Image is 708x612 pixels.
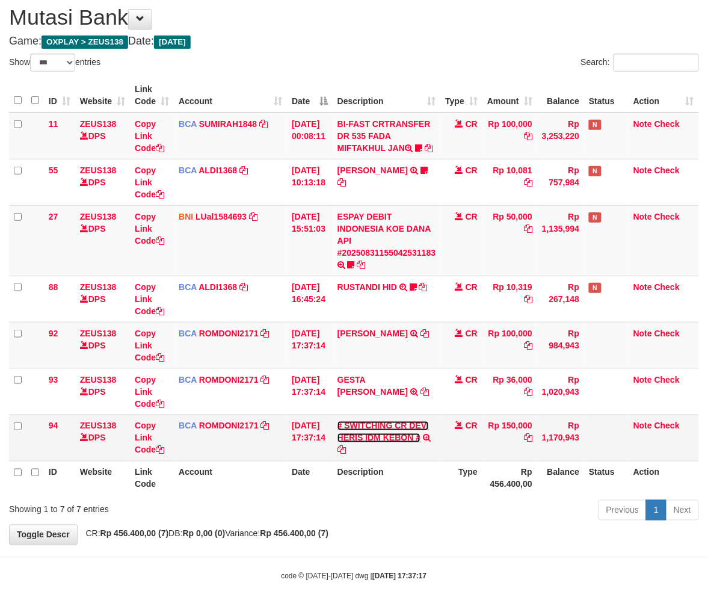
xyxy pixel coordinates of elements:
a: Note [633,282,652,292]
span: 94 [49,421,58,431]
th: Status [584,461,629,495]
a: ROMDONI2171 [199,375,259,385]
span: CR [466,421,478,431]
span: Has Note [589,166,601,176]
span: 11 [49,119,58,129]
span: 55 [49,165,58,175]
a: GESTA [PERSON_NAME] [337,375,408,397]
td: Rp 1,020,943 [537,368,584,415]
h1: Mutasi Bank [9,5,699,29]
a: Copy LUal1584693 to clipboard [249,212,257,221]
a: Copy ROMDONI2171 to clipboard [261,329,269,338]
td: [DATE] 17:37:14 [287,322,333,368]
a: Note [633,329,652,338]
label: Show entries [9,54,100,72]
a: Note [633,119,652,129]
td: DPS [75,113,130,159]
a: Copy Rp 10,319 to clipboard [524,294,532,304]
span: CR [466,165,478,175]
span: CR [466,375,478,385]
strong: Rp 456.400,00 (7) [260,529,329,539]
a: Copy Link Code [135,329,164,362]
th: Date [287,461,333,495]
span: BCA [179,329,197,338]
a: # SWITCHING CR DEVI HERIS IDM KEBON # [337,421,429,443]
span: BCA [179,282,197,292]
span: Has Note [589,120,601,130]
a: ALDI1368 [199,165,237,175]
strong: [DATE] 17:37:17 [372,572,426,581]
td: Rp 150,000 [482,415,537,461]
a: ROMDONI2171 [199,329,259,338]
td: DPS [75,276,130,322]
a: Copy SRI WAHYUNI to clipboard [420,329,429,338]
a: Note [633,421,652,431]
td: Rp 757,984 [537,159,584,205]
td: Rp 3,253,220 [537,113,584,159]
a: Copy Link Code [135,119,164,153]
a: Copy ALDI1368 to clipboard [239,282,248,292]
th: ID: activate to sort column ascending [44,78,75,113]
span: CR [466,212,478,221]
a: Copy Link Code [135,212,164,246]
td: Rp 1,135,994 [537,205,584,276]
th: ID [44,461,75,495]
strong: Rp 0,00 (0) [183,529,226,539]
span: BCA [179,119,197,129]
th: Link Code: activate to sort column ascending [130,78,174,113]
th: Description: activate to sort column ascending [333,78,441,113]
a: ZEUS138 [80,421,117,431]
span: CR [466,119,478,129]
input: Search: [614,54,699,72]
th: Type [440,461,482,495]
a: Check [654,329,680,338]
a: Note [633,375,652,385]
a: ZEUS138 [80,165,117,175]
td: Rp 100,000 [482,113,537,159]
a: ROMDONI2171 [199,421,259,431]
small: code © [DATE]-[DATE] dwg | [282,572,427,581]
td: Rp 267,148 [537,276,584,322]
a: Copy ROMDONI2171 to clipboard [261,375,269,385]
span: CR [466,329,478,338]
span: 93 [49,375,58,385]
a: Note [633,165,652,175]
a: ALDI1368 [199,282,237,292]
h4: Game: Date: [9,36,699,48]
a: Check [654,212,680,221]
a: ZEUS138 [80,282,117,292]
a: Copy Rp 150,000 to clipboard [524,433,532,443]
div: Showing 1 to 7 of 7 entries [9,499,286,516]
span: [DATE] [154,36,191,49]
a: ZEUS138 [80,212,117,221]
td: Rp 50,000 [482,205,537,276]
select: Showentries [30,54,75,72]
a: Copy Rp 10,081 to clipboard [524,178,532,187]
span: CR [466,282,478,292]
th: Account: activate to sort column ascending [174,78,287,113]
a: ZEUS138 [80,375,117,385]
td: Rp 984,943 [537,322,584,368]
a: Check [654,119,680,129]
a: Copy FERLANDA EFRILIDIT to clipboard [337,178,346,187]
span: 88 [49,282,58,292]
label: Search: [581,54,699,72]
span: Has Note [589,212,601,223]
th: Action [629,461,699,495]
span: BNI [179,212,193,221]
span: 27 [49,212,58,221]
a: Copy BI-FAST CRTRANSFER DR 535 FADA MIFTAKHUL JAN to clipboard [425,143,433,153]
td: Rp 100,000 [482,322,537,368]
span: CR: DB: Variance: [80,529,329,539]
th: Action: activate to sort column ascending [629,78,699,113]
a: Copy # SWITCHING CR DEVI HERIS IDM KEBON # to clipboard [337,445,346,455]
th: Link Code [130,461,174,495]
td: DPS [75,415,130,461]
a: Copy Link Code [135,282,164,316]
a: Toggle Descr [9,525,78,545]
td: [DATE] 00:08:11 [287,113,333,159]
a: Check [654,282,680,292]
td: DPS [75,322,130,368]
td: Rp 10,081 [482,159,537,205]
a: LUal1584693 [195,212,247,221]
